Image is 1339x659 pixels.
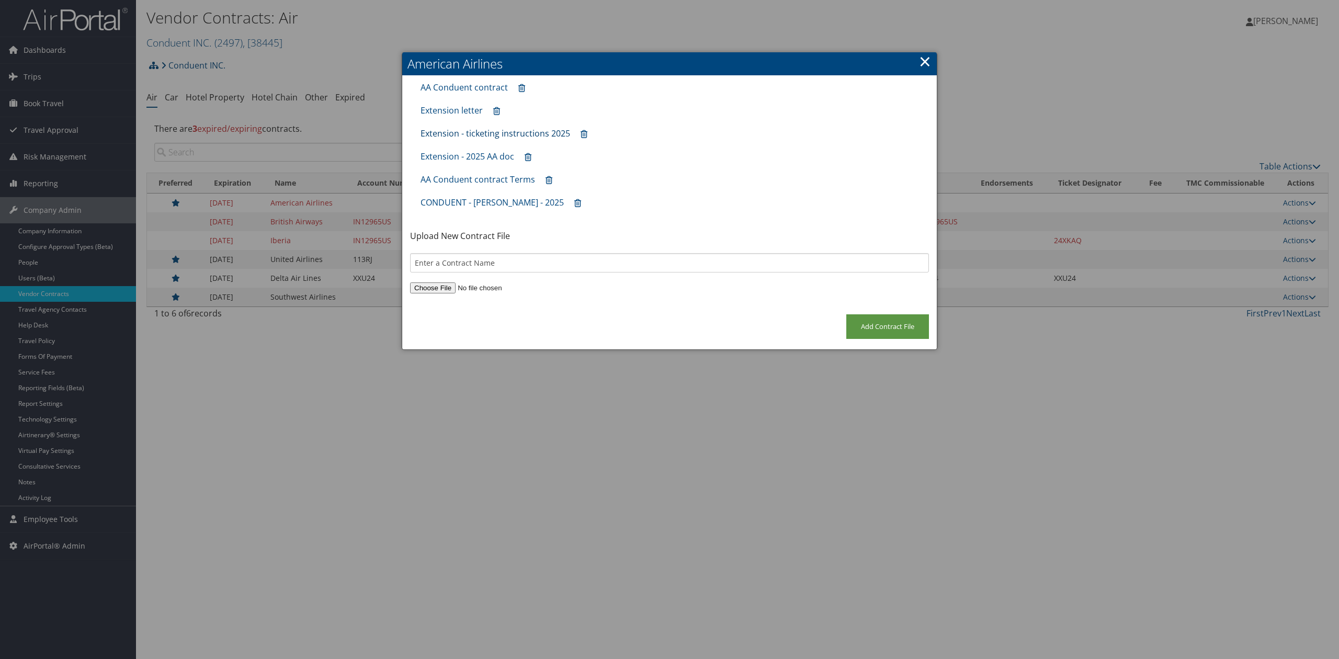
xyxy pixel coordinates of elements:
[519,147,537,167] a: Remove contract
[919,51,931,72] a: ×
[421,197,564,208] a: CONDUENT - [PERSON_NAME] - 2025
[410,230,929,243] p: Upload New Contract File
[513,78,530,98] a: Remove contract
[421,151,514,162] a: Extension - 2025 AA doc
[575,124,593,144] a: Remove contract
[540,171,558,190] a: Remove contract
[421,82,508,93] a: AA Conduent contract
[569,194,586,213] a: Remove contract
[421,174,535,185] a: AA Conduent contract Terms
[402,52,937,75] h2: American Airlines
[846,314,929,339] input: Add Contract File
[421,105,483,116] a: Extension letter
[410,253,929,272] input: Enter a Contract Name
[421,128,570,139] a: Extension - ticketing instructions 2025
[488,101,505,121] a: Remove contract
